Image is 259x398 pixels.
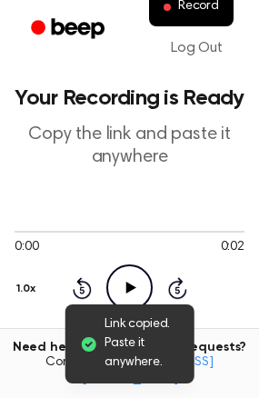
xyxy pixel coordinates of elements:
button: 1.0x [15,274,42,304]
span: Contact us [11,355,248,387]
a: Log Out [153,26,241,70]
span: Link copied. Paste it anywhere. [105,315,180,373]
p: Copy the link and paste it anywhere [15,124,244,169]
a: Beep [18,12,121,47]
a: [EMAIL_ADDRESS][DOMAIN_NAME] [82,356,214,385]
span: 0:00 [15,238,38,257]
span: 0:02 [221,238,244,257]
h1: Your Recording is Ready [15,87,244,109]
